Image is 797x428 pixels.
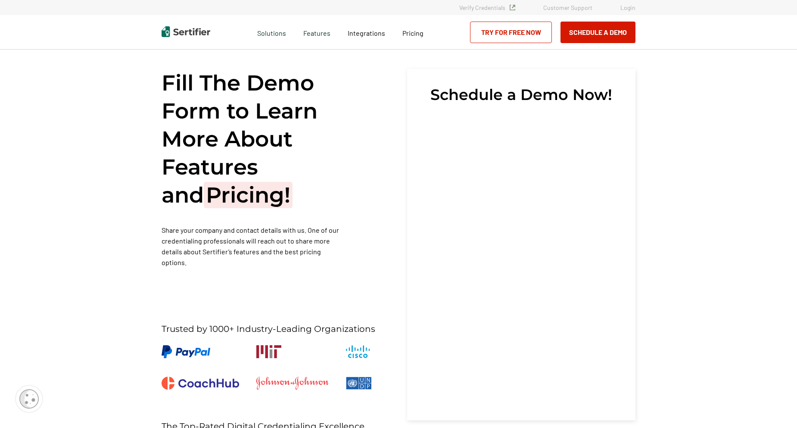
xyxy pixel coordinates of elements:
div: Widget de chat [754,387,797,428]
span: Trusted by 1000+ Industry-Leading Organizations [162,324,375,334]
img: Verified [510,5,515,10]
img: CoachHub [162,377,239,390]
img: Cookie Popup Icon [19,389,39,409]
img: PayPal [162,345,210,358]
span: Features [303,27,330,37]
p: Share your company and contact details with us. One of our credentialing professionals will reach... [162,225,344,268]
a: Login [620,4,635,11]
a: Integrations [348,27,385,37]
span: Pricing! [204,182,293,208]
img: Massachusetts Institute of Technology [256,345,281,358]
img: Sertifier | Digital Credentialing Platform [162,26,210,37]
span: Integrations [348,29,385,37]
img: UNDP [346,377,371,390]
span: Schedule a Demo Now! [430,86,612,103]
img: Johnson & Johnson [256,377,329,390]
a: Try for Free Now [470,22,552,43]
a: Verify Credentials [459,4,515,11]
img: Cisco [346,345,370,358]
iframe: Chat Widget [754,387,797,428]
span: Pricing [402,29,423,37]
iframe: Select a Date & Time - Calendly [416,112,627,403]
a: Pricing [402,27,423,37]
a: Customer Support [543,4,592,11]
span: Solutions [257,27,286,37]
h1: Fill The Demo Form to Learn More About Features and [162,69,344,209]
button: Schedule a Demo [560,22,635,43]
